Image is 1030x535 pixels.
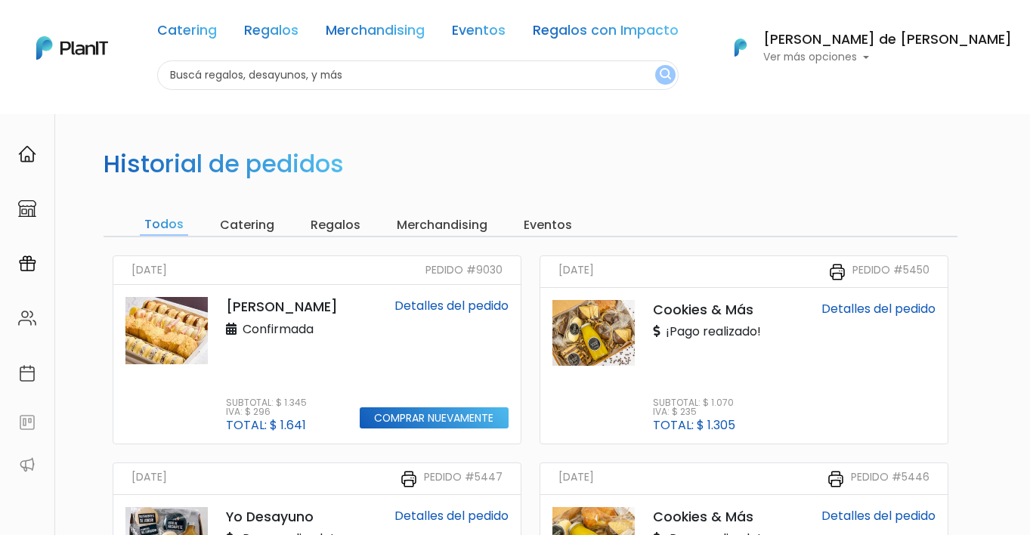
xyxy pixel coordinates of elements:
[533,24,679,42] a: Regalos con Impacto
[392,215,492,236] input: Merchandising
[821,507,936,524] a: Detalles del pedido
[827,470,845,488] img: printer-31133f7acbd7ec30ea1ab4a3b6864c9b5ed483bd8d1a339becc4798053a55bbc.svg
[125,297,208,364] img: thumb_miti_miti_v2.jpeg
[424,469,503,488] small: Pedido #5447
[394,297,509,314] a: Detalles del pedido
[763,52,1012,63] p: Ver más opciones
[425,262,503,278] small: Pedido #9030
[653,507,769,527] p: Cookies & Más
[157,60,679,90] input: Buscá regalos, desayunos, y más
[400,470,418,488] img: printer-31133f7acbd7ec30ea1ab4a3b6864c9b5ed483bd8d1a339becc4798053a55bbc.svg
[18,309,36,327] img: people-662611757002400ad9ed0e3c099ab2801c6687ba6c219adb57efc949bc21e19d.svg
[558,469,594,488] small: [DATE]
[763,33,1012,47] h6: [PERSON_NAME] de [PERSON_NAME]
[660,68,671,82] img: search_button-432b6d5273f82d61273b3651a40e1bd1b912527efae98b1b7a1b2c0702e16a8d.svg
[653,407,735,416] p: IVA: $ 235
[326,24,425,42] a: Merchandising
[18,364,36,382] img: calendar-87d922413cdce8b2cf7b7f5f62616a5cf9e4887200fb71536465627b3292af00.svg
[226,419,307,431] p: Total: $ 1.641
[558,262,594,281] small: [DATE]
[226,507,342,527] p: Yo Desayuno
[306,215,365,236] input: Regalos
[519,215,577,236] input: Eventos
[36,36,108,60] img: PlanIt Logo
[360,407,509,429] input: Comprar nuevamente
[724,31,757,64] img: PlanIt Logo
[226,407,307,416] p: IVA: $ 296
[18,413,36,431] img: feedback-78b5a0c8f98aac82b08bfc38622c3050aee476f2c9584af64705fc4e61158814.svg
[452,24,506,42] a: Eventos
[821,300,936,317] a: Detalles del pedido
[828,263,846,281] img: printer-31133f7acbd7ec30ea1ab4a3b6864c9b5ed483bd8d1a339becc4798053a55bbc.svg
[394,507,509,524] a: Detalles del pedido
[552,300,635,366] img: thumb_MEGA_DESAYUNO.jpg
[244,24,298,42] a: Regalos
[226,320,314,339] p: Confirmada
[131,262,167,278] small: [DATE]
[851,469,929,488] small: Pedido #5446
[18,456,36,474] img: partners-52edf745621dab592f3b2c58e3bca9d71375a7ef29c3b500c9f145b62cc070d4.svg
[215,215,279,236] input: Catering
[140,215,188,236] input: Todos
[653,323,761,341] p: ¡Pago realizado!
[131,469,167,488] small: [DATE]
[226,398,307,407] p: Subtotal: $ 1.345
[653,398,735,407] p: Subtotal: $ 1.070
[715,28,1012,67] button: PlanIt Logo [PERSON_NAME] de [PERSON_NAME] Ver más opciones
[18,145,36,163] img: home-e721727adea9d79c4d83392d1f703f7f8bce08238fde08b1acbfd93340b81755.svg
[852,262,929,281] small: Pedido #5450
[18,255,36,273] img: campaigns-02234683943229c281be62815700db0a1741e53638e28bf9629b52c665b00959.svg
[653,300,769,320] p: Cookies & Más
[18,199,36,218] img: marketplace-4ceaa7011d94191e9ded77b95e3339b90024bf715f7c57f8cf31f2d8c509eaba.svg
[653,419,735,431] p: Total: $ 1.305
[104,150,344,178] h2: Historial de pedidos
[226,297,342,317] p: [PERSON_NAME]
[157,24,217,42] a: Catering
